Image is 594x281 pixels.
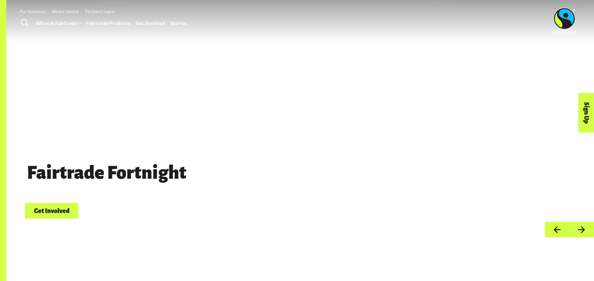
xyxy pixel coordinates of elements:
button: Next [569,222,594,238]
p: [DATE] - [DATE] [25,188,482,201]
span: Fairtrade Fortnight [25,163,189,183]
a: Get Involved [136,19,165,28]
a: For business [20,9,46,14]
a: Toggle Search [17,15,32,31]
a: Media Centre [52,9,79,14]
a: Fairtrade Products [86,19,131,28]
img: Fairtrade Australia New Zealand logo [552,8,577,34]
a: Partners Log In [85,9,115,14]
a: What is Fairtrade [36,19,81,28]
a: Get Involved [25,203,78,219]
button: Previous [545,222,569,238]
a: Stories [170,19,187,28]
